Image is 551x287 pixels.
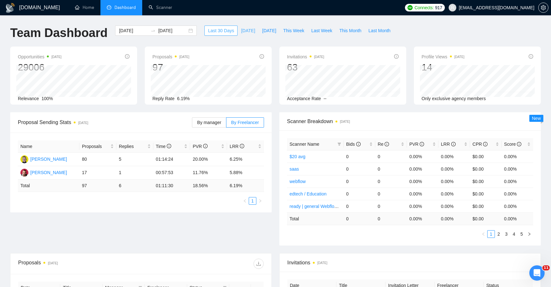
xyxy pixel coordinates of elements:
[518,230,525,238] li: 5
[287,259,533,267] span: Invitations
[260,54,264,59] span: info-circle
[407,200,438,212] td: 0.00%
[324,96,327,101] span: --
[470,212,502,225] td: $ 0.00
[20,170,67,175] a: MS[PERSON_NAME]
[407,175,438,188] td: 0.00%
[20,156,67,161] a: MG[PERSON_NAME]
[152,53,189,61] span: Proposals
[79,140,116,153] th: Proposals
[502,163,533,175] td: 0.00%
[529,265,545,281] iframe: Intercom live chat
[283,27,304,34] span: This Week
[503,230,510,238] li: 3
[336,139,342,149] span: filter
[193,144,208,149] span: PVR
[51,55,61,59] time: [DATE]
[241,197,249,205] li: Previous Page
[238,26,259,36] button: [DATE]
[179,55,189,59] time: [DATE]
[290,179,306,184] a: webflow
[480,230,487,238] button: left
[378,142,389,147] span: Re
[502,200,533,212] td: 0.00%
[518,231,525,238] a: 5
[356,142,361,146] span: info-circle
[529,54,533,59] span: info-circle
[375,188,407,200] td: 0
[407,163,438,175] td: 0.00%
[259,26,280,36] button: [DATE]
[375,175,407,188] td: 0
[511,231,518,238] a: 4
[517,142,521,146] span: info-circle
[249,197,256,205] li: 1
[280,26,308,36] button: This Week
[454,55,464,59] time: [DATE]
[287,96,321,101] span: Acceptance Rate
[204,26,238,36] button: Last 30 Days
[502,188,533,200] td: 0.00%
[503,231,510,238] a: 3
[116,180,153,192] td: 6
[262,27,276,34] span: [DATE]
[190,153,227,166] td: 20.00%
[407,150,438,163] td: 0.00%
[290,166,299,172] a: saas
[48,261,58,265] time: [DATE]
[441,142,456,147] span: LRR
[230,144,244,149] span: LRR
[438,188,470,200] td: 0.00%
[107,5,111,10] span: dashboard
[114,5,136,10] span: Dashboard
[438,200,470,212] td: 0.00%
[339,27,361,34] span: This Month
[422,53,464,61] span: Profile Views
[470,163,502,175] td: $0.00
[438,150,470,163] td: 0.00%
[422,61,464,73] div: 14
[502,150,533,163] td: 0.00%
[79,166,116,180] td: 17
[287,117,533,125] span: Scanner Breakdown
[290,191,327,196] a: edtech / Education
[231,120,259,125] span: By Freelancer
[116,153,153,166] td: 5
[375,212,407,225] td: 0
[344,212,375,225] td: 0
[420,142,424,146] span: info-circle
[438,163,470,175] td: 0.00%
[480,230,487,238] li: Previous Page
[336,26,365,36] button: This Month
[151,28,156,33] span: to
[470,175,502,188] td: $0.00
[344,163,375,175] td: 0
[167,144,171,148] span: info-circle
[538,5,548,10] a: setting
[407,188,438,200] td: 0.00%
[153,180,190,192] td: 01:11:30
[527,232,531,236] span: right
[290,142,319,147] span: Scanner Name
[290,204,365,209] a: ready | general Webflow | notifications
[5,3,15,13] img: logo
[253,259,264,269] button: download
[116,140,153,153] th: Replies
[344,175,375,188] td: 0
[483,142,488,146] span: info-circle
[375,163,407,175] td: 0
[203,144,208,148] span: info-circle
[287,61,324,73] div: 63
[415,4,434,11] span: Connects:
[375,200,407,212] td: 0
[125,54,129,59] span: info-circle
[344,200,375,212] td: 0
[538,3,548,13] button: setting
[240,144,244,148] span: info-circle
[409,142,424,147] span: PVR
[156,144,171,149] span: Time
[525,230,533,238] li: Next Page
[473,142,488,147] span: CPR
[340,120,350,123] time: [DATE]
[488,231,495,238] a: 1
